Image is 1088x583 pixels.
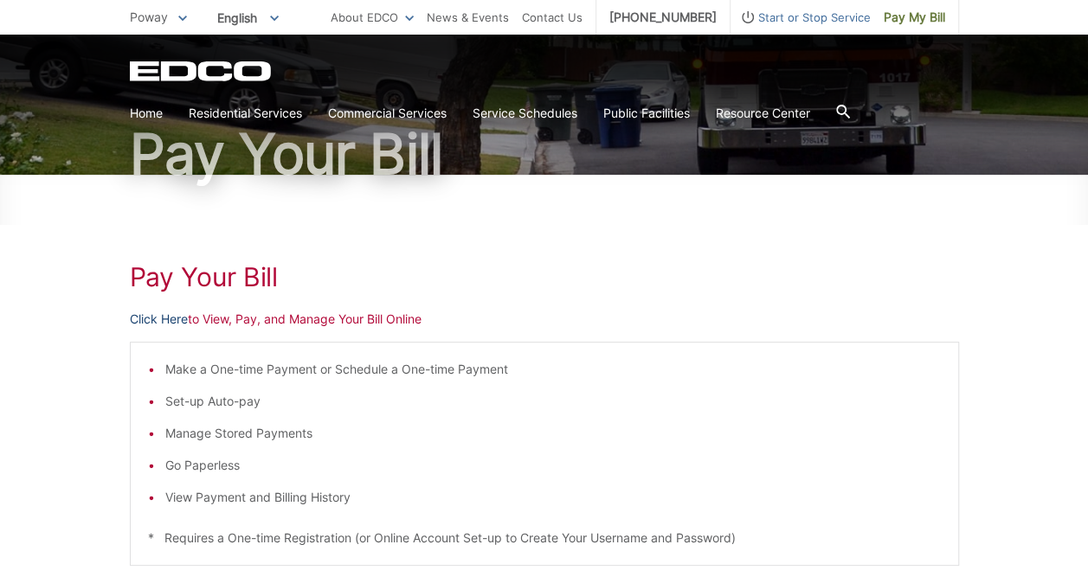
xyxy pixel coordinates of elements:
a: Home [130,104,163,123]
li: Go Paperless [165,456,941,475]
span: Poway [130,10,168,24]
a: Residential Services [189,104,302,123]
a: Service Schedules [473,104,577,123]
p: * Requires a One-time Registration (or Online Account Set-up to Create Your Username and Password) [148,529,941,548]
li: View Payment and Billing History [165,488,941,507]
a: EDCD logo. Return to the homepage. [130,61,274,81]
a: Resource Center [716,104,810,123]
li: Set-up Auto-pay [165,392,941,411]
a: Click Here [130,310,188,329]
a: Contact Us [522,8,583,27]
li: Manage Stored Payments [165,424,941,443]
p: to View, Pay, and Manage Your Bill Online [130,310,959,329]
a: News & Events [427,8,509,27]
a: About EDCO [331,8,414,27]
span: Pay My Bill [884,8,945,27]
li: Make a One-time Payment or Schedule a One-time Payment [165,360,941,379]
h1: Pay Your Bill [130,126,959,182]
span: English [204,3,292,32]
h1: Pay Your Bill [130,261,959,292]
a: Public Facilities [603,104,690,123]
a: Commercial Services [328,104,447,123]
